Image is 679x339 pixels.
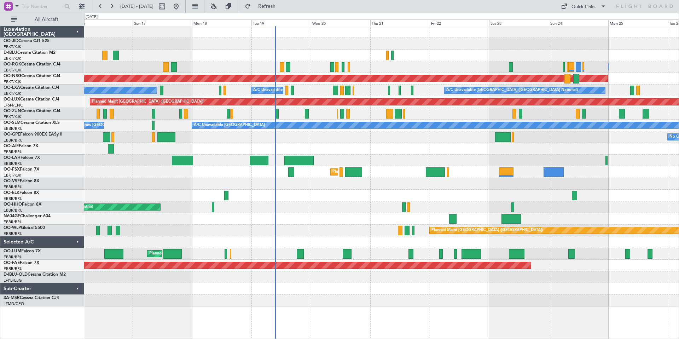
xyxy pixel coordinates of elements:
span: Refresh [252,4,282,9]
a: EBKT/KJK [4,114,21,120]
div: Quick Links [571,4,596,11]
a: LFPB/LBG [4,278,22,283]
span: OO-VSF [4,179,20,183]
a: OO-VSFFalcon 8X [4,179,39,183]
span: N604GF [4,214,20,218]
div: Planned Maint Kortrijk-[GEOGRAPHIC_DATA] [332,167,415,177]
a: EBBR/BRU [4,149,23,155]
a: OO-LAHFalcon 7X [4,156,40,160]
div: Thu 21 [370,19,430,26]
div: Wed 20 [311,19,370,26]
div: A/C Unavailable [GEOGRAPHIC_DATA] ([GEOGRAPHIC_DATA] National) [253,85,385,96]
span: OO-SLM [4,121,21,125]
a: EBBR/BRU [4,161,23,166]
div: Sat 16 [73,19,132,26]
span: OO-WLP [4,226,21,230]
span: OO-GPE [4,132,20,137]
a: EBBR/BRU [4,231,23,236]
span: OO-LXA [4,86,20,90]
div: [DATE] [86,14,98,20]
a: OO-AIEFalcon 7X [4,144,38,148]
a: OO-ELKFalcon 8X [4,191,39,195]
div: Fri 22 [430,19,489,26]
div: Mon 18 [192,19,251,26]
a: OO-FSXFalcon 7X [4,167,39,172]
span: [DATE] - [DATE] [120,3,153,10]
span: D-IBLU [4,51,17,55]
button: Quick Links [557,1,610,12]
a: EBBR/BRU [4,266,23,271]
a: EBKT/KJK [4,173,21,178]
a: EBBR/BRU [4,126,23,131]
span: OO-LAH [4,156,21,160]
a: OO-GPEFalcon 900EX EASy II [4,132,62,137]
a: LFMD/CEQ [4,301,24,306]
div: Planned Maint [GEOGRAPHIC_DATA] ([GEOGRAPHIC_DATA] National) [149,248,277,259]
a: OO-LUXCessna Citation CJ4 [4,97,59,102]
a: OO-NSGCessna Citation CJ4 [4,74,60,78]
a: N604GFChallenger 604 [4,214,51,218]
a: EBKT/KJK [4,56,21,61]
a: OO-LXACessna Citation CJ4 [4,86,59,90]
span: OO-LUX [4,97,20,102]
span: OO-JID [4,39,18,43]
div: A/C Unavailable [GEOGRAPHIC_DATA] ([GEOGRAPHIC_DATA] National) [446,85,578,96]
span: All Aircraft [18,17,75,22]
div: Sun 24 [549,19,608,26]
a: OO-FAEFalcon 7X [4,261,39,265]
span: OO-NSG [4,74,21,78]
a: 3A-MSRCessna Citation CJ4 [4,296,59,300]
div: Sun 17 [133,19,192,26]
div: Sat 23 [489,19,549,26]
span: OO-HHO [4,202,22,207]
span: 3A-MSR [4,296,20,300]
a: OO-ROKCessna Citation CJ4 [4,62,60,67]
a: EBKT/KJK [4,79,21,85]
span: OO-ZUN [4,109,21,113]
a: EBBR/BRU [4,184,23,190]
a: EBKT/KJK [4,68,21,73]
div: Planned Maint [GEOGRAPHIC_DATA] ([GEOGRAPHIC_DATA]) [92,97,203,107]
a: OO-JIDCessna CJ1 525 [4,39,50,43]
div: Tue 19 [251,19,311,26]
span: OO-LUM [4,249,21,253]
input: Trip Number [22,1,62,12]
button: Refresh [242,1,284,12]
a: EBBR/BRU [4,208,23,213]
div: A/C Unavailable [GEOGRAPHIC_DATA] [194,120,265,131]
div: Mon 25 [608,19,668,26]
a: LFSN/ENC [4,103,23,108]
a: EBBR/BRU [4,254,23,260]
a: EBKT/KJK [4,91,21,96]
a: EBKT/KJK [4,44,21,50]
a: OO-LUMFalcon 7X [4,249,41,253]
span: OO-AIE [4,144,19,148]
a: D-IBLU-OLDCessna Citation M2 [4,272,66,277]
span: OO-FSX [4,167,20,172]
span: OO-FAE [4,261,20,265]
span: OO-ELK [4,191,19,195]
span: OO-ROK [4,62,21,67]
a: OO-SLMCessna Citation XLS [4,121,60,125]
a: EBBR/BRU [4,196,23,201]
a: D-IBLUCessna Citation M2 [4,51,56,55]
a: OO-WLPGlobal 5500 [4,226,45,230]
a: OO-HHOFalcon 8X [4,202,41,207]
span: D-IBLU-OLD [4,272,28,277]
a: OO-ZUNCessna Citation CJ4 [4,109,60,113]
a: EBBR/BRU [4,219,23,225]
a: EBBR/BRU [4,138,23,143]
div: Planned Maint [GEOGRAPHIC_DATA] ([GEOGRAPHIC_DATA]) [431,225,543,236]
button: All Aircraft [8,14,77,25]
